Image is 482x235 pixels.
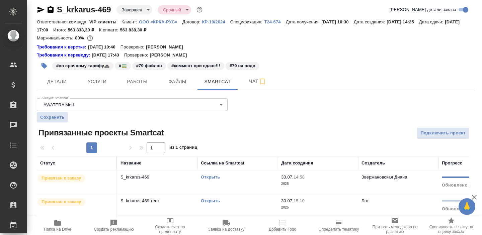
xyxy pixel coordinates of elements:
p: Клиент: [122,19,139,24]
p: [DATE] 10:40 [88,44,120,50]
p: Итого: [53,27,68,32]
p: S_krkarus-469 тест [120,198,194,204]
span: Подключить проект [420,129,466,137]
button: Скопировать ссылку [47,6,55,14]
button: Сохранить [37,112,68,122]
div: Создатель [361,160,385,166]
span: 🙏 [461,200,473,214]
button: Создать счет на предоплату [142,216,198,235]
p: К оплате: [99,27,120,32]
button: Доп статусы указывают на важность/срочность заказа [195,5,204,14]
a: ООО «КРКА-РУС» [139,19,182,24]
p: [DATE] 17:43 [92,52,124,58]
span: Папка на Drive [44,227,71,232]
button: 92150.30 RUB; [86,34,94,42]
svg: Подписаться [258,78,266,86]
button: Подключить проект [417,127,469,139]
div: Дата создания [281,160,313,166]
span: Привязанные проекты Smartcat [37,127,164,138]
p: #79 файлов [136,63,162,69]
span: 79 на подв [225,63,260,68]
div: Нажми, чтобы открыть папку с инструкцией [37,52,92,58]
div: Завершен [158,5,191,14]
p: Привязан к заказу [42,175,81,182]
p: Проверено: [124,52,150,58]
p: [DATE] 10:30 [321,19,354,24]
button: Срочный [161,7,183,13]
p: 30.07, [281,198,294,203]
button: Добавить тэг [37,58,52,73]
div: Завершен [116,5,152,14]
span: Заявка на доставку [208,227,244,232]
span: из 1 страниц [169,143,197,153]
p: [PERSON_NAME] [150,52,192,58]
p: 30.07, [281,174,294,180]
a: Открыть [201,174,220,180]
p: Маржинальность: [37,35,75,40]
p: 563 838,30 ₽ [120,27,151,32]
div: AWATERA Med [37,98,228,111]
p: Дата создания: [354,19,387,24]
p: [DATE] 14:25 [387,19,419,24]
p: Ответственная команда: [37,19,89,24]
span: Добавить Todo [269,227,296,232]
p: S_krkarus-469 [120,174,194,181]
span: Призвать менеджера по развитию [371,225,419,234]
a: Требования к переводу: [37,52,92,58]
div: Ссылка на Smartcat [201,160,244,166]
button: Создать рекламацию [86,216,142,235]
span: по срочному тарифу🚓 [52,63,114,68]
span: Файлы [161,78,193,86]
span: Создать счет на предоплату [146,225,194,234]
p: 80% [75,35,85,40]
span: Создать рекламацию [94,227,134,232]
p: VIP клиенты [89,19,122,24]
p: Проверено: [120,44,146,50]
span: Smartcat [202,78,234,86]
span: [PERSON_NAME] детали заказа [390,6,456,13]
button: Скопировать ссылку для ЯМессенджера [37,6,45,14]
a: Требования к верстке: [37,44,88,50]
p: #79 на подв [230,63,255,69]
p: 2025 [281,204,355,211]
span: Детали [41,78,73,86]
p: 15:10 [294,198,305,203]
span: Услуги [81,78,113,86]
button: Призвать менеджера по развитию [367,216,423,235]
div: Статус [40,160,55,166]
a: T24-674 [264,19,286,24]
p: 2025 [281,181,355,187]
p: Договор: [182,19,202,24]
div: Название [120,160,141,166]
span: Сохранить [40,114,65,121]
p: Дата сдачи: [419,19,445,24]
p: Звержановская Диана [361,174,407,180]
button: Папка на Drive [29,216,86,235]
p: Привязан к заказу [42,199,81,205]
button: Заявка на доставку [198,216,254,235]
p: #по срочному тарифу🚓 [56,63,109,69]
p: [PERSON_NAME] [146,44,188,50]
span: Скопировать ссылку на оценку заказа [427,225,475,234]
button: Скопировать ссылку на оценку заказа [423,216,479,235]
a: КР-19/2024 [202,19,230,24]
span: Работы [121,78,153,86]
div: Нажми, чтобы открыть папку с инструкцией [37,44,88,50]
a: Открыть [201,198,220,203]
a: S_krkarus-469 [57,5,111,14]
span: 🚃 [114,63,131,68]
button: Определить тематику [311,216,367,235]
button: Завершен [120,7,144,13]
p: Бот [361,198,369,203]
button: AWATERA Med [42,102,76,108]
p: Дата получения: [286,19,321,24]
button: Добавить Todo [254,216,311,235]
button: 🙏 [459,198,475,215]
span: Чат [242,77,274,86]
p: 563 838,30 ₽ [68,27,99,32]
p: 14:58 [294,174,305,180]
p: Спецификация: [230,19,264,24]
